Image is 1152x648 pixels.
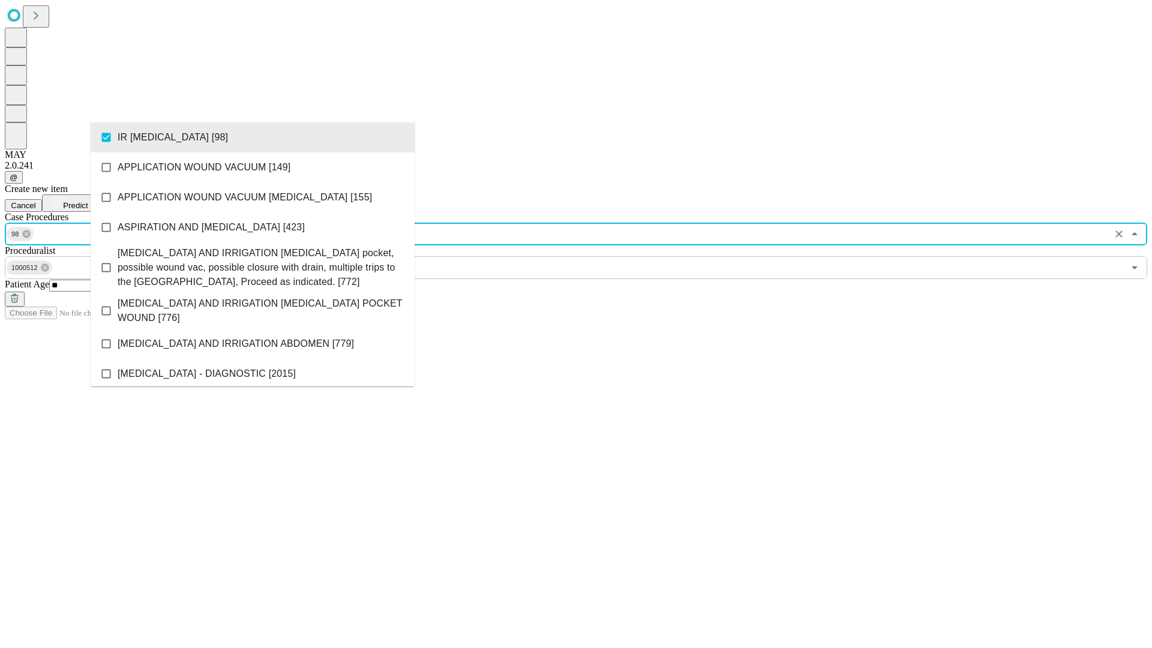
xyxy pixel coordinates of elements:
[1111,226,1127,242] button: Clear
[7,227,24,241] span: 98
[5,212,68,222] span: Scheduled Procedure
[7,261,43,275] span: 1000512
[118,220,305,235] span: ASPIRATION AND [MEDICAL_DATA] [423]
[11,201,36,210] span: Cancel
[1126,259,1143,276] button: Open
[5,171,23,184] button: @
[118,190,372,205] span: APPLICATION WOUND VACUUM [MEDICAL_DATA] [155]
[1126,226,1143,242] button: Close
[7,260,52,275] div: 1000512
[5,149,1147,160] div: MAY
[118,337,354,351] span: [MEDICAL_DATA] AND IRRIGATION ABDOMEN [779]
[42,194,97,212] button: Predict
[118,130,228,145] span: IR [MEDICAL_DATA] [98]
[63,201,88,210] span: Predict
[118,246,405,289] span: [MEDICAL_DATA] AND IRRIGATION [MEDICAL_DATA] pocket, possible wound vac, possible closure with dr...
[5,160,1147,171] div: 2.0.241
[118,160,290,175] span: APPLICATION WOUND VACUUM [149]
[5,279,49,289] span: Patient Age
[118,367,296,381] span: [MEDICAL_DATA] - DIAGNOSTIC [2015]
[5,184,68,194] span: Create new item
[7,227,34,241] div: 98
[5,245,55,256] span: Proceduralist
[118,296,405,325] span: [MEDICAL_DATA] AND IRRIGATION [MEDICAL_DATA] POCKET WOUND [776]
[10,173,18,182] span: @
[5,199,42,212] button: Cancel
